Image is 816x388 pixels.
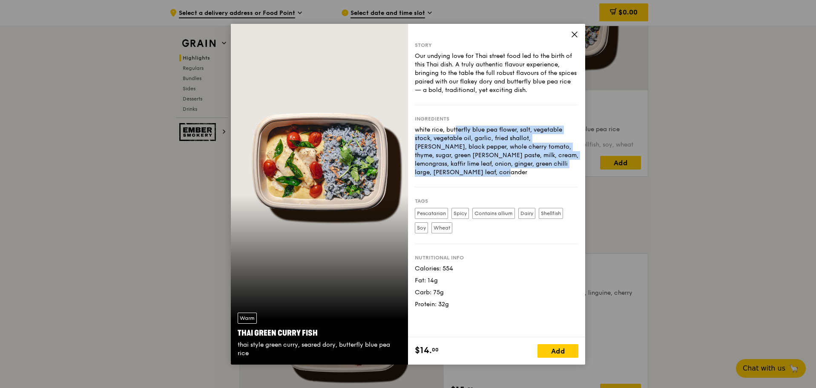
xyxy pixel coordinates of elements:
label: Soy [415,222,428,233]
div: Thai Green Curry Fish [238,327,401,339]
div: Story [415,42,578,49]
label: Pescatarian [415,208,448,219]
div: Warm [238,313,257,324]
div: Fat: 14g [415,276,578,285]
div: Protein: 32g [415,300,578,309]
label: Shellfish [539,208,563,219]
label: Contains allium [472,208,515,219]
div: Ingredients [415,115,578,122]
div: white rice, butterfly blue pea flower, salt, vegetable stock, vegetable oil, garlic, fried shallo... [415,126,578,177]
span: $14. [415,344,432,357]
span: 00 [432,346,439,353]
div: Tags [415,198,578,204]
div: Add [537,344,578,358]
label: Spicy [451,208,469,219]
div: Our undying love for Thai street food led to the birth of this Thai dish. A truly authentic flavo... [415,52,578,95]
div: thai style green curry, seared dory, butterfly blue pea rice [238,341,401,358]
div: Nutritional info [415,254,578,261]
label: Dairy [518,208,535,219]
label: Wheat [431,222,452,233]
div: Carb: 75g [415,288,578,297]
div: Calories: 554 [415,264,578,273]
